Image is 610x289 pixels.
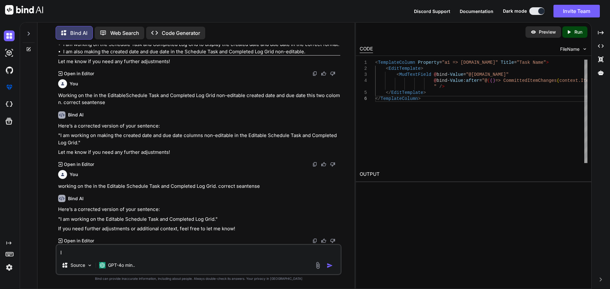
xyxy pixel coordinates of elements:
[4,65,15,76] img: githubDark
[492,78,495,83] span: )
[360,78,367,84] div: 4
[463,78,466,83] span: :
[463,72,466,77] span: =
[58,149,340,156] p: Let me know if you need any further adjustments!
[380,96,418,101] span: TemplateColumn
[439,84,442,89] span: /
[162,29,200,37] p: Code Generator
[557,78,559,83] span: (
[312,238,317,243] img: copy
[399,72,431,77] span: MudTextField
[539,29,556,35] p: Preview
[466,72,508,77] span: "@[DOMAIN_NAME]"
[58,225,340,233] p: If you need further adjustments or additional context, feel free to let me know!
[434,84,436,89] span: "
[4,99,15,110] img: cloudideIcon
[442,60,498,65] span: "a1 => [DOMAIN_NAME]"
[356,167,591,182] h2: OUTPUT
[360,90,367,96] div: 5
[110,29,139,37] p: Web Search
[423,90,426,95] span: >
[330,71,335,76] img: dislike
[70,29,87,37] p: Bind AI
[375,60,378,65] span: <
[389,66,421,71] span: EditTemplate
[58,206,340,213] p: Here’s a corrected version of your sentence:
[99,262,105,268] img: GPT-4o mini
[71,262,85,268] p: Source
[434,72,437,77] span: @
[460,8,493,15] button: Documentation
[64,161,94,167] p: Open in Editor
[4,262,15,273] img: settings
[68,112,84,118] h6: Bind AI
[57,245,341,256] textarea: I
[314,262,322,269] img: attachment
[375,96,381,101] span: </
[5,5,43,15] img: Bind AI
[418,60,439,65] span: Property
[327,262,333,269] img: icon
[479,78,482,83] span: =
[58,183,340,190] p: working on the in the Editable Schedule Task and Completed Log Grid. correct seantense
[447,72,463,77] span: -Value
[553,5,600,17] button: Invite Team
[321,71,326,76] img: like
[63,48,340,56] li: I am also making the created date and due date in the Schedule Task and Completed Log Grid non-ed...
[360,72,367,78] div: 3
[386,90,391,95] span: </
[517,60,546,65] span: "Task Name"
[4,48,15,58] img: darkAi-studio
[574,29,582,35] p: Run
[447,78,463,83] span: -Value
[442,84,444,89] span: >
[582,46,587,52] img: chevron down
[396,72,399,77] span: <
[87,263,92,268] img: Pick Models
[58,92,340,106] p: Working on the in the EditableSchedule Task and Completed Log Grid non-editable created date and ...
[487,78,490,83] span: (
[58,122,340,130] p: Here’s a corrected version of your sentence:
[466,78,479,83] span: after
[482,78,487,83] span: "@
[490,78,492,83] span: (
[321,238,326,243] img: like
[330,238,335,243] img: dislike
[321,162,326,167] img: like
[4,82,15,93] img: premium
[460,9,493,14] span: Documentation
[378,60,415,65] span: TemplateColumn
[64,238,94,244] p: Open in Editor
[360,66,367,72] div: 2
[360,45,373,53] div: CODE
[434,78,436,83] span: @
[58,58,340,65] p: Let me know if you need any further adjustments!
[439,60,442,65] span: =
[514,60,517,65] span: =
[386,66,388,71] span: <
[360,96,367,102] div: 6
[58,132,340,146] p: "I am working on making the created date and due date columns non-editable in the Editable Schedu...
[68,195,84,202] h6: Bind AI
[64,70,94,77] p: Open in Editor
[437,78,447,83] span: bind
[559,78,591,83] span: context.Item
[546,60,548,65] span: >
[414,9,450,14] span: Discord Support
[495,78,557,83] span: => CommittedItemChanges
[56,276,342,281] p: Bind can provide inaccurate information, including about people. Always double-check its answers....
[58,216,340,223] p: "I am working on the Editable Schedule Task and Completed Log Grid."
[503,8,527,14] span: Dark mode
[312,71,317,76] img: copy
[70,81,78,87] h6: You
[501,60,514,65] span: Title
[360,60,367,66] div: 1
[437,72,447,77] span: bind
[70,171,78,178] h6: You
[414,8,450,15] button: Discord Support
[4,30,15,41] img: darkChat
[330,162,335,167] img: dislike
[420,66,423,71] span: >
[312,162,317,167] img: copy
[63,41,340,48] li: I am working on the Schedule Task and Completed Log Grid to display the created date and due date...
